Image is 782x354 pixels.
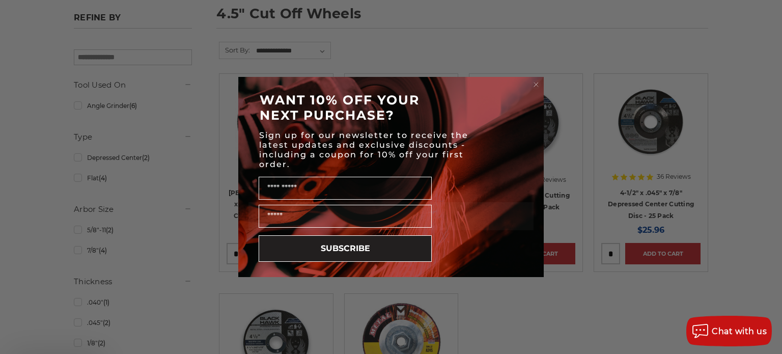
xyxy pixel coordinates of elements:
span: Sign up for our newsletter to receive the latest updates and exclusive discounts - including a co... [259,130,468,169]
input: Email [259,205,432,228]
button: Close dialog [531,79,541,90]
span: Chat with us [712,326,767,336]
button: SUBSCRIBE [259,235,432,262]
span: WANT 10% OFF YOUR NEXT PURCHASE? [260,92,420,123]
button: Chat with us [686,316,772,346]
